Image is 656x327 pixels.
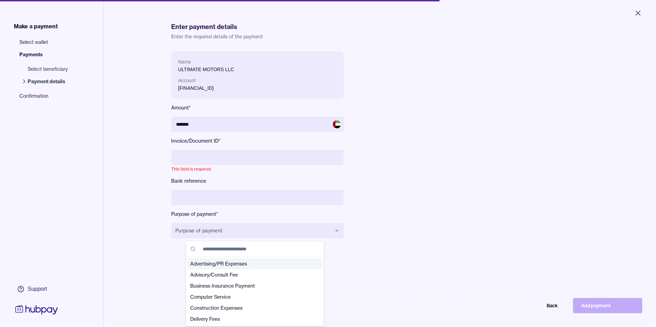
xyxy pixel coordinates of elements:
[171,33,589,40] p: Enter the required details of the payment
[28,78,68,85] span: Payment details
[171,104,344,111] label: Amount
[178,66,337,73] p: ULTIMATE MOTORS LLC
[190,316,311,323] span: Delivery Fees
[171,166,344,172] p: This field is required.
[626,6,650,21] button: Close
[190,305,311,311] span: Construction Expenses
[171,223,344,238] button: Purpose of payment
[28,66,68,73] span: Select beneficiary
[14,22,58,30] span: Make a payment
[171,211,344,218] label: Purpose of payment
[178,58,337,66] p: Name
[19,51,75,64] span: Payments
[19,93,75,105] span: Confirmation
[19,39,75,51] span: Select wallet
[171,177,344,184] label: Bank reference
[190,282,311,289] span: Business Insurance Payment
[190,294,311,300] span: Computer Service
[190,260,311,267] span: Advertising/PR Expenses
[178,77,337,84] p: Account
[171,22,589,32] h1: Enter payment details
[497,298,566,313] button: Back
[14,282,59,296] a: Support
[190,271,311,278] span: Advisory/Consult Fee
[178,84,337,92] p: [FINANCIAL_ID]
[28,285,47,293] div: Support
[171,137,344,144] label: Invoice/Document ID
